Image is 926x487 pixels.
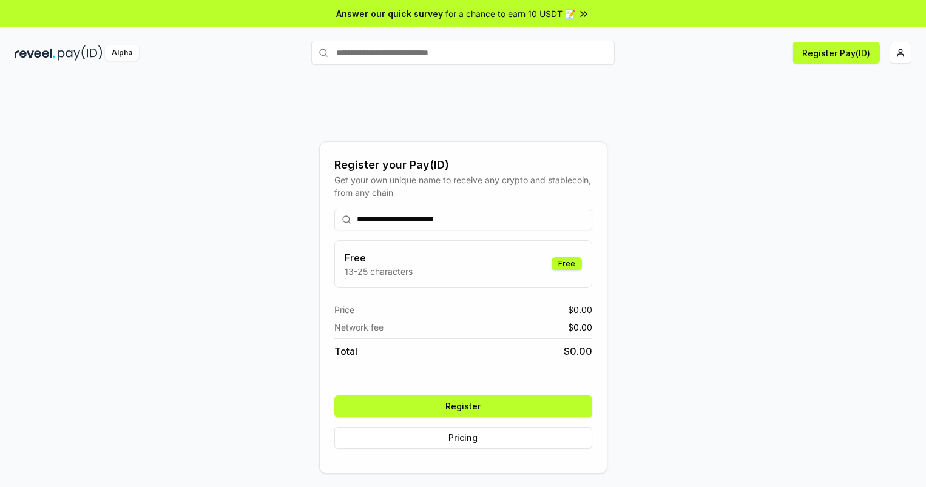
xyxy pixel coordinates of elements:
[445,7,575,20] span: for a chance to earn 10 USDT 📝
[345,250,413,265] h3: Free
[15,45,55,61] img: reveel_dark
[345,265,413,278] p: 13-25 characters
[334,321,384,334] span: Network fee
[336,7,443,20] span: Answer our quick survey
[552,257,582,270] div: Free
[793,42,880,64] button: Register Pay(ID)
[105,45,139,61] div: Alpha
[568,321,592,334] span: $ 0.00
[564,344,592,358] span: $ 0.00
[58,45,103,61] img: pay_id
[334,303,354,316] span: Price
[334,173,592,199] div: Get your own unique name to receive any crypto and stablecoin, from any chain
[334,427,592,449] button: Pricing
[568,303,592,316] span: $ 0.00
[334,395,592,417] button: Register
[334,156,592,173] div: Register your Pay(ID)
[334,344,357,358] span: Total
